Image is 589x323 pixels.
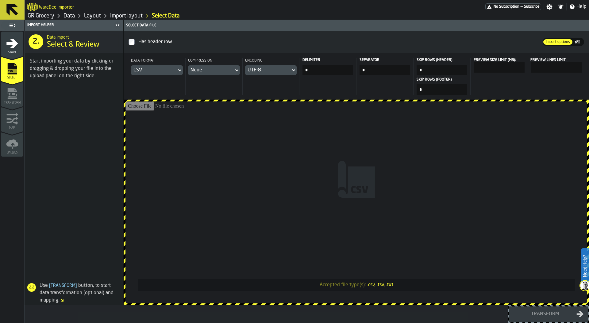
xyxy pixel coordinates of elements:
[1,126,23,130] span: Map
[302,65,353,75] input: input-value-Delimiter input-value-Delimiter
[574,38,583,46] div: thumb
[302,58,354,75] label: input-value-Delimiter
[191,66,231,74] div: DropdownMenuValue-NO
[27,12,307,20] nav: Breadcrumb
[417,84,467,95] input: input-value-Skip Rows (footer) input-value-Skip Rows (footer)
[417,58,466,62] span: Skip Rows (header)
[27,1,38,12] a: logo-header
[129,39,135,45] input: InputCheckbox-label-react-aria82774831-:rgp:
[576,3,587,10] span: Help
[417,65,467,75] input: input-value-Skip Rows (header) input-value-Skip Rows (header)
[543,39,572,45] div: thumb
[485,3,541,10] div: Menu Subscription
[137,37,541,47] div: InputCheckbox-react-aria82774831-:rgp:
[245,58,297,75] div: EncodingDropdownMenuValue-UTF_8
[524,5,540,9] span: Subscribe
[544,4,555,10] label: button-toggle-Settings
[1,21,23,30] label: button-toggle-Toggle Full Menu
[416,58,468,75] label: input-value-Skip Rows (header)
[473,58,525,73] label: react-aria82774831-:rh3:
[113,21,122,29] label: button-toggle-Close me
[25,31,123,53] div: title-Select & Review
[75,283,77,288] span: ]
[29,34,43,49] div: 2.
[25,282,121,304] div: Use button, to start data transformation (optional) and mapping.
[110,13,143,19] a: link-to-/wh/i/e451d98b-95f6-4604-91ff-c80219f9c36d/import/layout/
[1,101,23,104] span: Transform
[248,66,288,74] div: DropdownMenuValue-UTF_8
[359,58,411,75] label: input-value-Separator
[567,3,589,10] label: button-toggle-Help
[1,51,23,54] span: Start
[84,13,101,19] a: link-to-/wh/i/e451d98b-95f6-4604-91ff-c80219f9c36d/designer
[47,40,99,50] span: Select & Review
[245,58,297,65] div: Encoding
[39,4,74,10] h2: Sub Title
[531,62,582,73] input: react-aria82774831-:rh5: react-aria82774831-:rh5:
[47,34,118,40] h2: Sub Title
[474,62,525,73] input: react-aria82774831-:rh3: react-aria82774831-:rh3:
[416,78,468,95] label: input-value-Skip Rows (footer)
[133,66,174,74] div: DropdownMenuValue-CSV
[530,58,582,73] label: react-aria82774831-:rh5:
[25,20,123,31] header: Import Helper
[28,13,54,19] a: link-to-/wh/i/e451d98b-95f6-4604-91ff-c80219f9c36d
[530,58,567,62] span: Preview Lines Limit:
[152,13,179,19] a: link-to-/wh/i/e451d98b-95f6-4604-91ff-c80219f9c36d/import/layout
[513,310,576,318] div: Transform
[1,132,23,157] li: menu Upload
[302,58,352,62] span: Delimiter
[485,3,541,10] a: link-to-/wh/i/e451d98b-95f6-4604-91ff-c80219f9c36d/pricing/
[521,5,523,9] span: —
[360,65,410,75] input: input-value-Separator input-value-Separator
[494,5,519,9] span: No Subscription
[1,151,23,155] span: Upload
[125,101,587,303] input: Accepted file type(s):.csv, .tsv, .txt
[1,76,23,79] span: Select
[1,57,23,81] li: menu Select
[509,306,588,322] button: button-Transform
[188,58,240,75] div: CompressionDropdownMenuValue-NO
[1,107,23,131] li: menu Map
[573,38,584,46] label: button-switch-multi-
[124,20,589,31] header: Select data file
[1,82,23,106] li: menu Transform
[129,36,543,48] label: InputCheckbox-label-react-aria82774831-:rgp:
[360,58,409,62] span: Separator
[555,4,566,10] label: button-toggle-Notifications
[1,32,23,56] li: menu Start
[49,283,51,288] span: [
[26,23,113,27] div: Import Helper
[30,58,118,80] div: Start importing your data by clicking or dragging & dropping your file into the upload panel on t...
[131,58,183,65] div: Data format
[131,58,183,75] div: Data formatDropdownMenuValue-CSV
[474,58,516,62] span: Preview Size Limit (MB):
[582,249,588,283] label: Need Help?
[543,39,573,45] label: button-switch-multi-Import options
[48,283,78,288] span: Transform
[417,78,466,82] span: Skip Rows (footer)
[125,23,588,28] div: Select data file
[188,58,240,65] div: Compression
[543,39,572,45] span: Import options
[64,13,75,19] a: link-to-/wh/i/e451d98b-95f6-4604-91ff-c80219f9c36d/data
